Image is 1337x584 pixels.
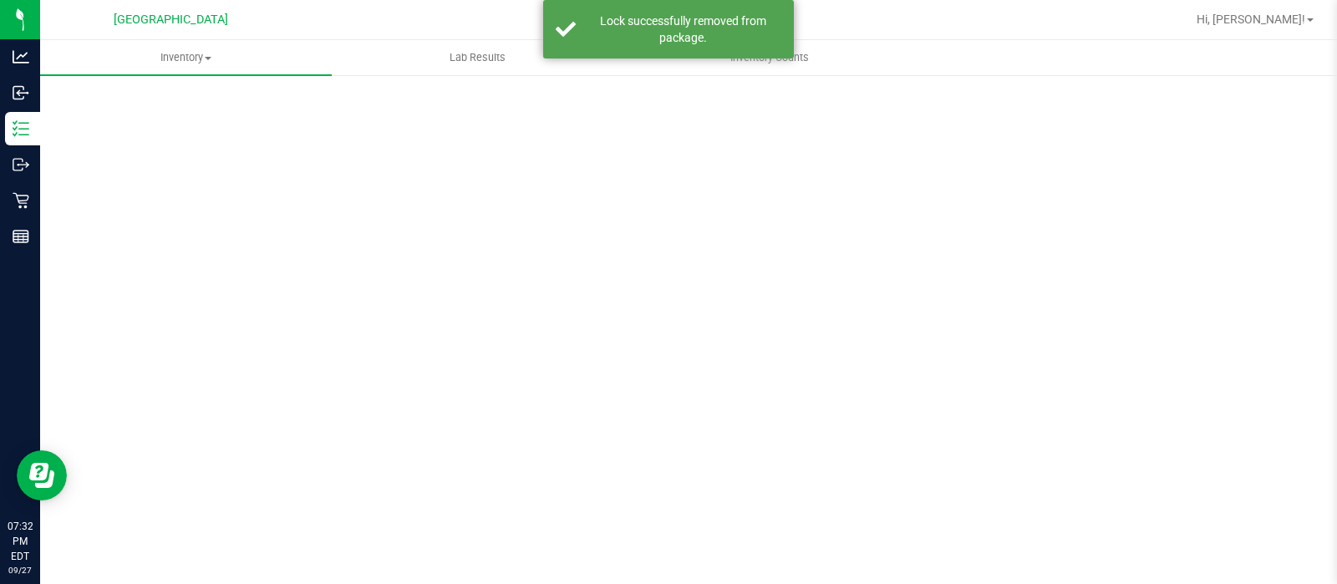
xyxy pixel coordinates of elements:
[585,13,781,46] div: Lock successfully removed from package.
[13,192,29,209] inline-svg: Retail
[8,519,33,564] p: 07:32 PM EDT
[13,120,29,137] inline-svg: Inventory
[17,450,67,500] iframe: Resource center
[8,564,33,576] p: 09/27
[427,50,528,65] span: Lab Results
[114,13,228,27] span: [GEOGRAPHIC_DATA]
[13,84,29,101] inline-svg: Inbound
[13,228,29,245] inline-svg: Reports
[40,50,332,65] span: Inventory
[40,40,332,75] a: Inventory
[1197,13,1305,26] span: Hi, [PERSON_NAME]!
[13,156,29,173] inline-svg: Outbound
[332,40,623,75] a: Lab Results
[13,48,29,65] inline-svg: Analytics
